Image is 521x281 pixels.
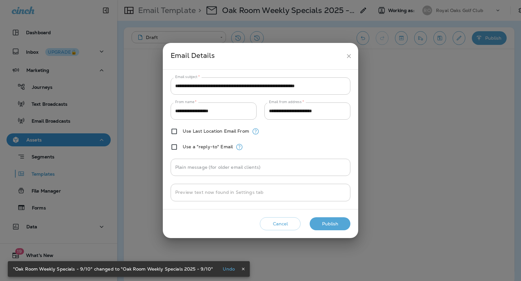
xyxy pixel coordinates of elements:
label: Email subject [175,74,200,79]
div: "Oak Room Weekly Specials - 9/10" changed to "Oak Room Weekly Specials 2025 - 9/10" [13,263,213,275]
label: From name [175,100,197,104]
p: Undo [223,266,235,272]
label: Email from address [269,100,304,104]
button: Publish [310,217,350,231]
button: close [343,50,355,62]
label: Use a "reply-to" Email [183,144,233,149]
div: Email Details [171,50,343,62]
button: Cancel [260,217,301,231]
label: Use Last Location Email From [183,128,249,134]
